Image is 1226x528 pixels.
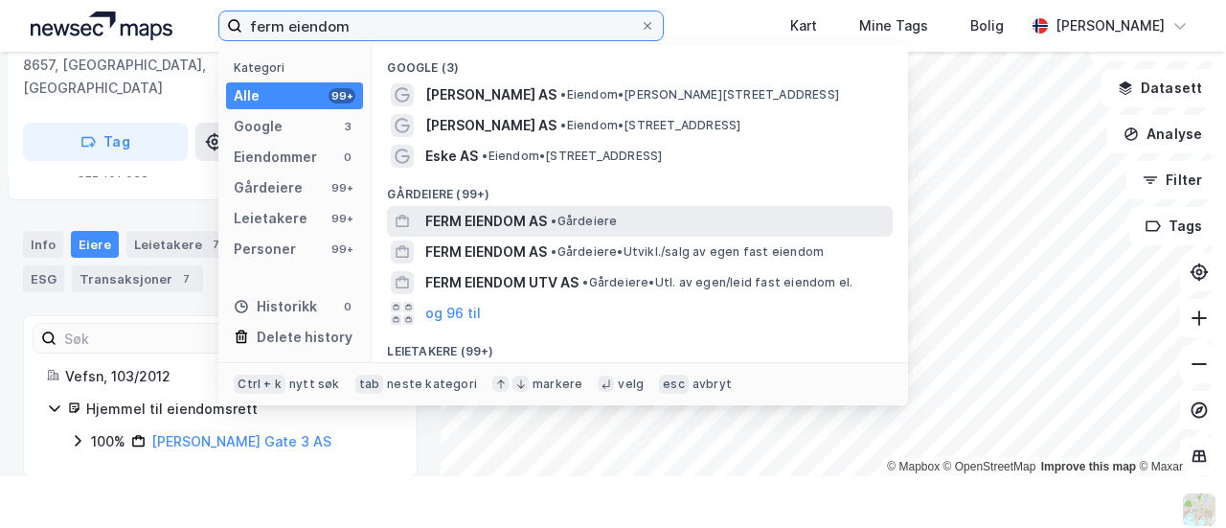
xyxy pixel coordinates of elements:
[1056,14,1165,37] div: [PERSON_NAME]
[372,329,908,363] div: Leietakere (99+)
[234,146,317,169] div: Eiendommer
[560,118,566,132] span: •
[151,433,331,449] a: [PERSON_NAME] Gate 3 AS
[234,115,283,138] div: Google
[234,84,260,107] div: Alle
[425,241,547,264] span: FERM EIENDOM AS
[387,377,477,392] div: neste kategori
[126,231,233,258] div: Leietakere
[482,149,488,163] span: •
[72,265,203,292] div: Transaksjoner
[560,118,740,133] span: Eiendom • [STREET_ADDRESS]
[1041,460,1136,473] a: Improve this map
[257,326,352,349] div: Delete history
[234,60,363,75] div: Kategori
[71,231,119,258] div: Eiere
[551,244,824,260] span: Gårdeiere • Utvikl./salg av egen fast eiendom
[482,149,662,164] span: Eiendom • [STREET_ADDRESS]
[970,14,1004,37] div: Bolig
[329,211,355,226] div: 99+
[1130,436,1226,528] iframe: Chat Widget
[551,244,556,259] span: •
[618,377,644,392] div: velg
[23,123,188,161] button: Tag
[551,214,556,228] span: •
[533,377,582,392] div: markere
[289,377,340,392] div: nytt søk
[206,235,225,254] div: 7
[1130,436,1226,528] div: Kontrollprogram for chat
[790,14,817,37] div: Kart
[425,271,579,294] span: FERM EIENDOM UTV AS
[692,377,732,392] div: avbryt
[57,324,266,353] input: Søk
[943,460,1036,473] a: OpenStreetMap
[887,460,940,473] a: Mapbox
[582,275,852,290] span: Gårdeiere • Utl. av egen/leid fast eiendom el.
[65,365,394,388] div: Vefsn, 103/2012
[31,11,172,40] img: logo.a4113a55bc3d86da70a041830d287a7e.svg
[859,14,928,37] div: Mine Tags
[372,172,908,206] div: Gårdeiere (99+)
[329,241,355,257] div: 99+
[1129,207,1218,245] button: Tags
[176,269,195,288] div: 7
[372,45,908,80] div: Google (3)
[551,214,617,229] span: Gårdeiere
[425,302,481,325] button: og 96 til
[560,87,839,103] span: Eiendom • [PERSON_NAME][STREET_ADDRESS]
[23,54,317,100] div: 8657, [GEOGRAPHIC_DATA], [GEOGRAPHIC_DATA]
[242,11,640,40] input: Søk på adresse, matrikkel, gårdeiere, leietakere eller personer
[340,119,355,134] div: 3
[582,275,588,289] span: •
[425,145,478,168] span: Eske AS
[355,375,384,394] div: tab
[560,87,566,102] span: •
[86,398,394,421] div: Hjemmel til eiendomsrett
[234,295,317,318] div: Historikk
[1107,115,1218,153] button: Analyse
[425,83,556,106] span: [PERSON_NAME] AS
[234,238,296,261] div: Personer
[1101,69,1218,107] button: Datasett
[340,299,355,314] div: 0
[91,430,125,453] div: 100%
[23,231,63,258] div: Info
[329,180,355,195] div: 99+
[425,114,556,137] span: [PERSON_NAME] AS
[340,149,355,165] div: 0
[659,375,689,394] div: esc
[234,375,285,394] div: Ctrl + k
[1126,161,1218,199] button: Filter
[234,176,303,199] div: Gårdeiere
[329,88,355,103] div: 99+
[234,207,307,230] div: Leietakere
[425,210,547,233] span: FERM EIENDOM AS
[23,265,64,292] div: ESG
